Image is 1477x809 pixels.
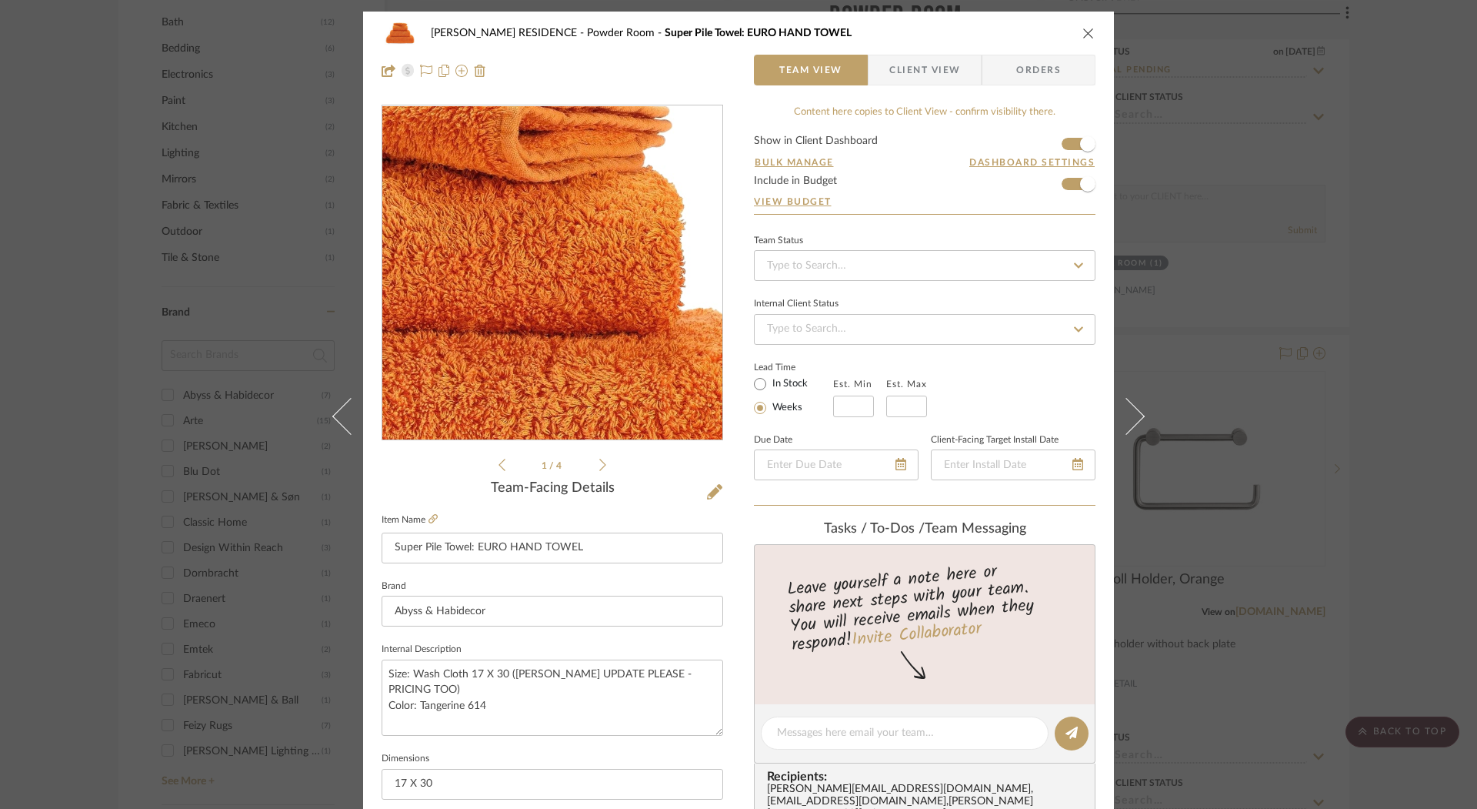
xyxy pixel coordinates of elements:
[382,596,723,627] input: Enter Brand
[587,28,665,38] span: Powder Room
[474,65,486,77] img: Remove from project
[754,155,835,169] button: Bulk Manage
[754,314,1095,345] input: Type to Search…
[382,480,723,497] div: Team-Facing Details
[769,401,802,415] label: Weeks
[969,155,1095,169] button: Dashboard Settings
[431,28,587,38] span: [PERSON_NAME] RESIDENCE
[754,250,1095,281] input: Type to Search…
[752,555,1098,658] div: Leave yourself a note here or share next steps with your team. You will receive emails when they ...
[769,377,808,391] label: In Stock
[754,450,919,480] input: Enter Due Date
[824,522,925,536] span: Tasks / To-Dos /
[833,379,872,389] label: Est. Min
[767,770,1089,784] span: Recipients:
[382,533,723,563] input: Enter Item Name
[754,196,1095,208] a: View Budget
[779,55,842,85] span: Team View
[754,105,1095,120] div: Content here copies to Client View - confirm visibility there.
[931,436,1059,444] label: Client-Facing Target Install Date
[382,755,429,763] label: Dimensions
[542,461,549,470] span: 1
[1082,26,1095,40] button: close
[385,106,719,440] img: d8222926-df91-4311-99cb-c7b2acc59da8_436x436.jpg
[754,436,792,444] label: Due Date
[999,55,1078,85] span: Orders
[382,769,723,800] input: Enter the dimensions of this item
[754,521,1095,538] div: team Messaging
[382,106,722,440] div: 0
[556,461,564,470] span: 4
[382,583,406,590] label: Brand
[886,379,927,389] label: Est. Max
[665,28,852,38] span: Super Pile Towel: EURO HAND TOWEL
[549,461,556,470] span: /
[889,55,960,85] span: Client View
[382,513,438,527] label: Item Name
[851,616,982,654] a: Invite Collaborator
[754,374,833,417] mat-radio-group: Select item type
[931,450,1095,480] input: Enter Install Date
[754,237,803,245] div: Team Status
[754,300,839,308] div: Internal Client Status
[382,18,418,48] img: d8222926-df91-4311-99cb-c7b2acc59da8_48x40.jpg
[754,360,833,374] label: Lead Time
[382,646,462,654] label: Internal Description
